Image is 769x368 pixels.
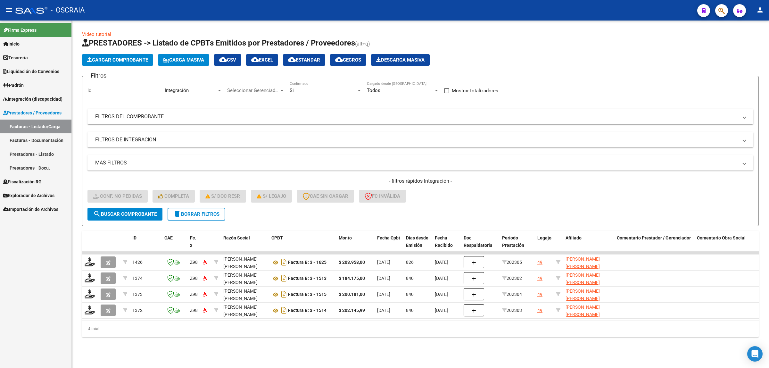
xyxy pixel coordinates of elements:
mat-panel-title: FILTROS DEL COMPROBANTE [95,113,738,120]
datatable-header-cell: Fecha Recibido [432,231,461,259]
button: Cargar Comprobante [82,54,153,66]
span: Fiscalización RG [3,178,42,185]
span: Seleccionar Gerenciador [227,88,279,93]
strong: $ 184.175,00 [339,276,365,281]
span: [DATE] [435,308,448,313]
button: CAE SIN CARGAR [297,190,354,203]
button: S/ legajo [251,190,292,203]
span: Liquidación de Convenios [3,68,59,75]
span: [PERSON_NAME] [PERSON_NAME] [PERSON_NAME] 20572196136 [566,272,600,299]
div: 4 total [82,321,759,337]
datatable-header-cell: Fecha Cpbt [375,231,403,259]
span: CAE SIN CARGAR [302,193,348,199]
h4: - filtros rápidos Integración - [87,178,753,185]
datatable-header-cell: Legajo [535,231,553,259]
mat-icon: delete [173,210,181,218]
button: Descarga Masiva [371,54,430,66]
i: Descargar documento [280,305,288,315]
i: Descargar documento [280,257,288,267]
datatable-header-cell: Período Prestación [500,231,535,259]
datatable-header-cell: CAE [162,231,187,259]
span: [PERSON_NAME] [PERSON_NAME] [PERSON_NAME] 20572196136 [566,256,600,283]
strong: Factura B: 3 - 1625 [288,260,327,265]
span: Z98 [190,276,198,281]
span: Fecha Cpbt [377,235,400,240]
mat-icon: cloud_download [251,56,259,63]
i: Descargar documento [280,289,288,299]
span: FC Inválida [365,193,400,199]
span: (alt+q) [355,41,370,47]
span: Gecros [335,57,361,63]
button: Gecros [330,54,366,66]
span: 1372 [132,308,143,313]
mat-icon: search [93,210,101,218]
span: [DATE] [435,276,448,281]
datatable-header-cell: ID [130,231,162,259]
span: Período Prestación [502,235,524,248]
span: Si [290,88,294,93]
button: Carga Masiva [158,54,209,66]
mat-panel-title: FILTROS DE INTEGRACION [95,136,738,143]
button: EXCEL [246,54,278,66]
datatable-header-cell: Afiliado [563,231,614,259]
button: Conf. no pedidas [87,190,148,203]
span: Descarga Masiva [376,57,425,63]
span: Importación de Archivos [3,206,58,213]
datatable-header-cell: Fc. x [187,231,200,259]
h3: Filtros [87,71,110,80]
span: 840 [406,308,414,313]
span: Tesorería [3,54,28,61]
span: [DATE] [435,260,448,265]
datatable-header-cell: CPBT [269,231,336,259]
div: [PERSON_NAME] [PERSON_NAME] [223,304,266,318]
div: 49 [537,259,542,266]
div: [PERSON_NAME] [PERSON_NAME] [223,272,266,286]
span: Firma Express [3,27,37,34]
mat-icon: cloud_download [219,56,227,63]
span: [DATE] [377,308,390,313]
span: Mostrar totalizadores [452,87,498,95]
mat-expansion-panel-header: FILTROS DEL COMPROBANTE [87,109,753,124]
strong: $ 202.145,99 [339,308,365,313]
strong: Factura B: 3 - 1515 [288,292,327,297]
mat-panel-title: MAS FILTROS [95,159,738,166]
button: S/ Doc Resp. [200,190,246,203]
span: Completa [158,193,189,199]
strong: Factura B: 3 - 1513 [288,276,327,281]
span: Todos [367,88,380,93]
div: 27258952176 [223,288,266,301]
span: [DATE] [377,260,390,265]
span: 202304 [502,292,522,297]
strong: $ 203.958,00 [339,260,365,265]
mat-icon: cloud_download [335,56,343,63]
button: FC Inválida [359,190,406,203]
mat-icon: cloud_download [288,56,296,63]
a: Video tutorial [82,31,111,37]
datatable-header-cell: Monto [336,231,375,259]
span: Fc. x [190,235,196,248]
mat-expansion-panel-header: MAS FILTROS [87,155,753,171]
span: 1426 [132,260,143,265]
datatable-header-cell: Doc Respaldatoria [461,231,500,259]
div: [PERSON_NAME] [PERSON_NAME] [223,255,266,270]
datatable-header-cell: Comentario Prestador / Gerenciador [614,231,694,259]
span: Integración [165,88,189,93]
span: S/ legajo [257,193,286,199]
i: Descargar documento [280,273,288,283]
div: 49 [537,307,542,314]
strong: $ 200.181,00 [339,292,365,297]
span: 202305 [502,260,522,265]
span: Conf. no pedidas [93,193,142,199]
span: Doc Respaldatoria [464,235,492,248]
datatable-header-cell: Días desde Emisión [403,231,432,259]
span: CSV [219,57,236,63]
span: Padrón [3,82,24,89]
div: [PERSON_NAME] [PERSON_NAME] [223,288,266,302]
div: 27258952176 [223,304,266,317]
mat-icon: menu [5,6,13,14]
mat-expansion-panel-header: FILTROS DE INTEGRACION [87,132,753,147]
div: 27258952176 [223,272,266,285]
span: EXCEL [251,57,273,63]
span: 840 [406,276,414,281]
div: 27258952176 [223,255,266,269]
